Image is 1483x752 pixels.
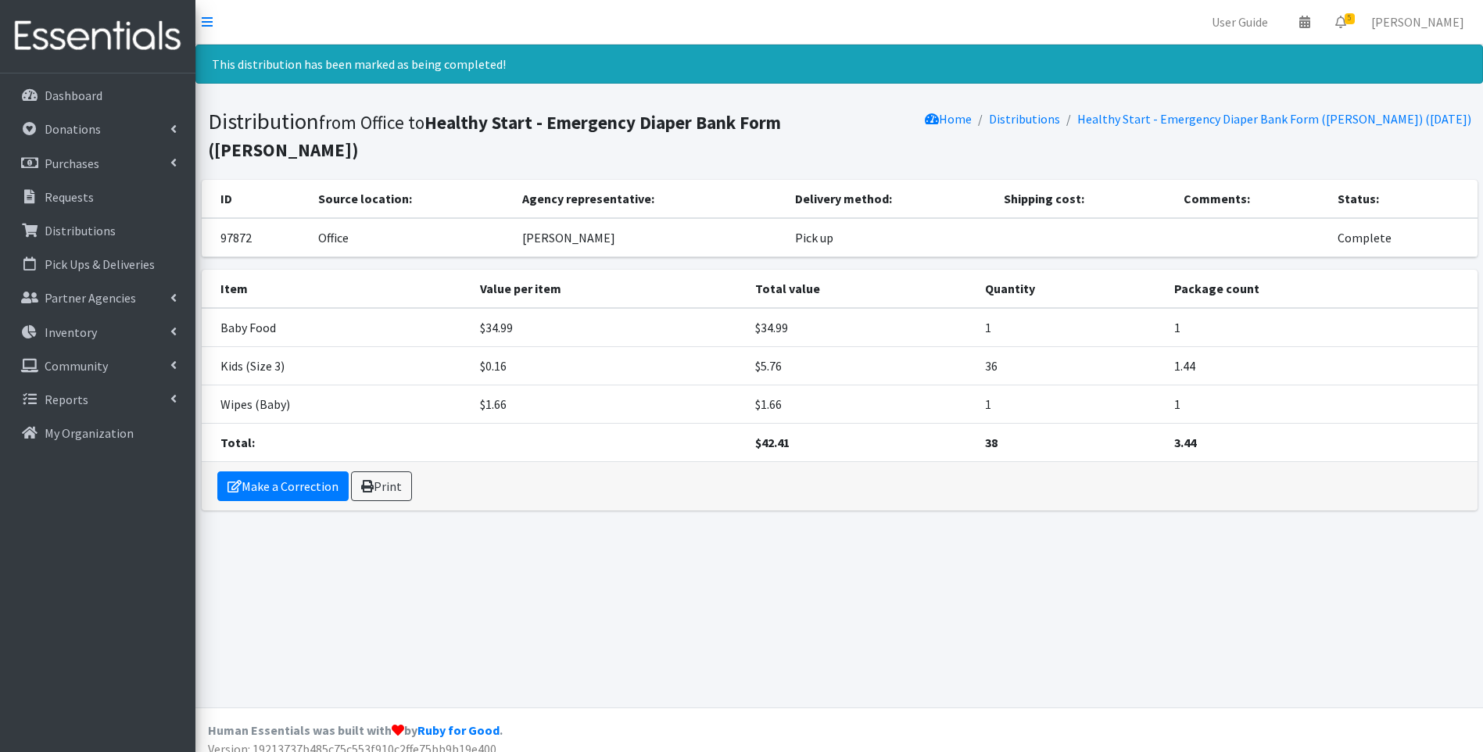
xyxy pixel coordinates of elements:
a: Partner Agencies [6,282,189,313]
div: This distribution has been marked as being completed! [195,45,1483,84]
th: Source location: [309,180,513,218]
th: Status: [1328,180,1477,218]
a: Requests [6,181,189,213]
a: Reports [6,384,189,415]
td: 97872 [202,218,310,257]
a: 5 [1323,6,1359,38]
a: User Guide [1199,6,1281,38]
span: 5 [1345,13,1355,24]
p: Distributions [45,223,116,238]
th: Delivery method: [786,180,995,218]
td: Complete [1328,218,1477,257]
td: [PERSON_NAME] [513,218,786,257]
th: Total value [746,270,976,308]
p: Partner Agencies [45,290,136,306]
td: $34.99 [471,308,746,347]
img: HumanEssentials [6,10,189,63]
td: 36 [976,347,1165,385]
th: Quantity [976,270,1165,308]
th: Agency representative: [513,180,786,218]
td: Baby Food [202,308,471,347]
p: Donations [45,121,101,137]
th: Value per item [471,270,746,308]
p: Community [45,358,108,374]
th: Item [202,270,471,308]
p: Dashboard [45,88,102,103]
a: Print [351,471,412,501]
strong: Total: [220,435,255,450]
td: 1 [976,308,1165,347]
p: Inventory [45,324,97,340]
p: Requests [45,189,94,205]
p: My Organization [45,425,134,441]
b: Healthy Start - Emergency Diaper Bank Form ([PERSON_NAME]) [208,111,781,161]
a: Healthy Start - Emergency Diaper Bank Form ([PERSON_NAME]) ([DATE]) [1077,111,1471,127]
a: Community [6,350,189,381]
th: Shipping cost: [994,180,1174,218]
strong: 38 [985,435,998,450]
a: Inventory [6,317,189,348]
th: ID [202,180,310,218]
td: Pick up [786,218,995,257]
small: from Office to [208,111,781,161]
a: [PERSON_NAME] [1359,6,1477,38]
strong: $42.41 [755,435,790,450]
th: Comments: [1174,180,1328,218]
strong: Human Essentials was built with by . [208,722,503,738]
td: $1.66 [471,385,746,424]
h1: Distribution [208,108,834,162]
td: $5.76 [746,347,976,385]
a: Donations [6,113,189,145]
a: Distributions [6,215,189,246]
a: Ruby for Good [417,722,500,738]
p: Pick Ups & Deliveries [45,256,155,272]
a: Home [925,111,972,127]
p: Purchases [45,156,99,171]
td: 1.44 [1165,347,1477,385]
th: Package count [1165,270,1477,308]
td: 1 [976,385,1165,424]
td: 1 [1165,308,1477,347]
a: Make a Correction [217,471,349,501]
p: Reports [45,392,88,407]
td: 1 [1165,385,1477,424]
a: Purchases [6,148,189,179]
td: $1.66 [746,385,976,424]
strong: 3.44 [1174,435,1196,450]
td: Kids (Size 3) [202,347,471,385]
a: Pick Ups & Deliveries [6,249,189,280]
a: Dashboard [6,80,189,111]
td: Office [309,218,513,257]
a: Distributions [989,111,1060,127]
td: $0.16 [471,347,746,385]
td: $34.99 [746,308,976,347]
a: My Organization [6,417,189,449]
td: Wipes (Baby) [202,385,471,424]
